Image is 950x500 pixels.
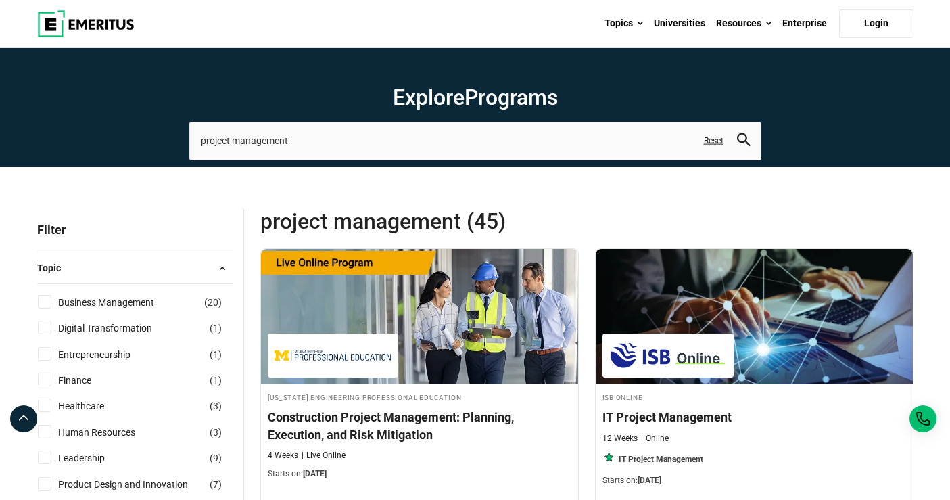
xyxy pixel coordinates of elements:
a: Project Management Course by Michigan Engineering Professional Education - September 25, 2025 Mic... [261,249,578,486]
span: ( ) [210,321,222,336]
h4: ISB Online [602,391,906,403]
a: Business Management [58,295,181,310]
span: project management (45) [260,208,587,235]
a: Project Management Course by ISB Online - September 26, 2025 ISB Online ISB Online IT Project Man... [596,249,913,493]
h4: IT Project Management [602,409,906,426]
img: Construction Project Management: Planning, Execution, and Risk Mitigation | Online Project Manage... [261,249,578,384]
img: Michigan Engineering Professional Education [275,340,392,371]
span: Topic [37,260,72,275]
a: Human Resources [58,425,162,440]
span: ( ) [210,451,222,465]
a: Leadership [58,451,132,465]
span: 3 [213,401,218,411]
span: ( ) [210,425,222,440]
p: IT Project Management [619,454,703,465]
span: [DATE] [303,469,327,478]
h4: Construction Project Management: Planning, Execution, and Risk Mitigation [268,409,571,442]
span: 9 [213,453,218,463]
span: ( ) [204,295,222,310]
a: search [737,137,751,150]
p: Live Online [302,450,346,461]
a: Digital Transformation [58,321,179,336]
a: Product Design and Innovation [58,477,215,492]
input: search-page [189,122,761,160]
a: Login [839,9,913,38]
span: ( ) [210,373,222,388]
span: 1 [213,323,218,334]
span: ( ) [210,399,222,413]
button: search [737,133,751,149]
img: ISB Online [609,340,727,371]
span: 3 [213,427,218,438]
span: 1 [213,349,218,360]
p: Online [641,433,669,445]
p: 12 Weeks [602,433,638,445]
span: ( ) [210,477,222,492]
p: Filter [37,208,233,252]
span: 1 [213,375,218,386]
span: 20 [208,297,218,308]
button: Topic [37,258,233,278]
img: IT Project Management | Online Project Management Course [596,249,913,384]
a: Healthcare [58,399,131,413]
h4: [US_STATE] Engineering Professional Education [268,391,571,403]
h1: Explore [189,84,761,111]
a: Finance [58,373,118,388]
span: ( ) [210,347,222,362]
span: Programs [465,85,558,110]
p: 4 Weeks [268,450,298,461]
p: Starts on: [602,475,906,486]
span: [DATE] [638,476,661,485]
p: Starts on: [268,468,571,480]
span: 7 [213,479,218,490]
a: Entrepreneurship [58,347,158,362]
a: Reset search [704,135,723,147]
